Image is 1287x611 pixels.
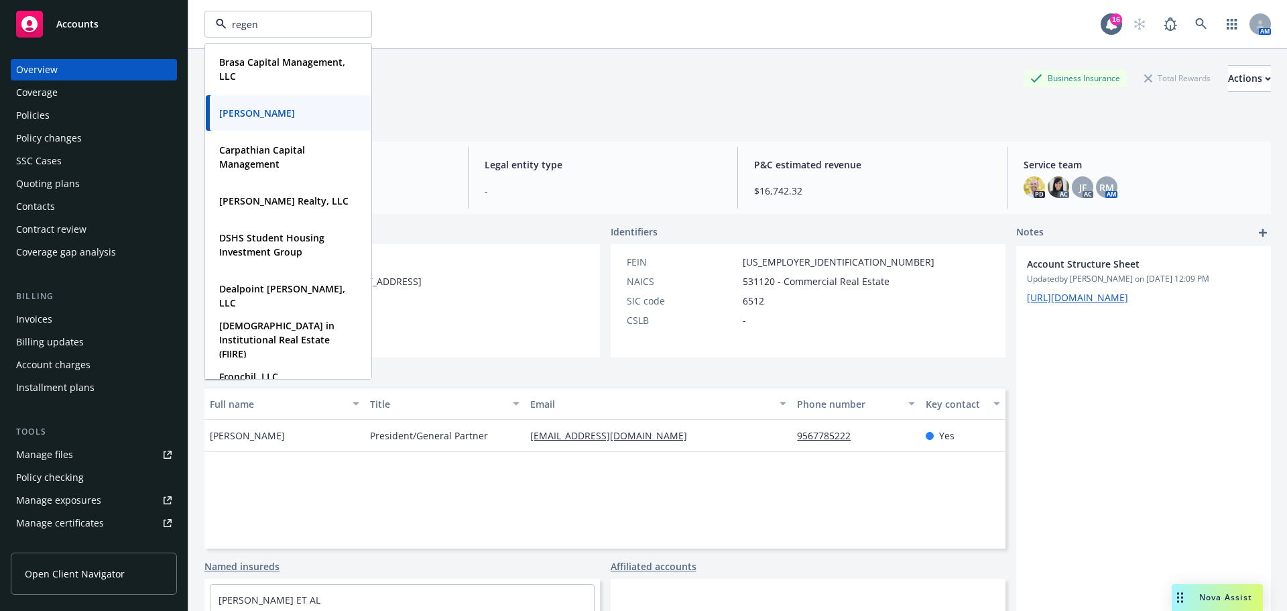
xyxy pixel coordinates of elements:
a: Contract review [11,219,177,240]
span: Identifiers [611,225,658,239]
span: Notes [1016,225,1044,241]
strong: [DEMOGRAPHIC_DATA] in Institutional Real Estate (FIIRE) [219,319,334,360]
div: Tools [11,425,177,439]
div: Quoting plans [16,173,80,195]
span: Yes [939,429,955,443]
div: SSC Cases [16,150,62,172]
div: Business Insurance [1024,70,1127,87]
a: Billing updates [11,331,177,353]
div: SIC code [627,294,737,308]
span: - [743,313,746,327]
a: Account charges [11,354,177,376]
a: Manage certificates [11,512,177,534]
div: Drag to move [1172,584,1188,611]
div: Actions [1228,66,1271,91]
a: Affiliated accounts [611,559,696,573]
div: Policy changes [16,127,82,149]
strong: [PERSON_NAME] [219,107,295,119]
a: Report a Bug [1157,11,1184,38]
div: Policies [16,105,50,126]
div: Manage claims [16,535,84,557]
span: - [485,184,721,198]
a: Start snowing [1126,11,1153,38]
a: Policies [11,105,177,126]
a: add [1255,225,1271,241]
img: photo [1024,176,1045,198]
span: $16,742.32 [754,184,991,198]
div: Coverage [16,82,58,103]
span: 6512 [743,294,764,308]
div: Full name [210,397,345,411]
div: CSLB [627,313,737,327]
a: Manage exposures [11,490,177,511]
div: Invoices [16,309,52,330]
div: Manage exposures [16,490,101,511]
button: Key contact [920,388,1005,420]
div: Manage files [16,444,73,465]
a: Accounts [11,5,177,43]
div: Phone number [797,397,900,411]
span: President/General Partner [370,429,488,443]
a: 9567785222 [797,429,861,442]
a: Coverage [11,82,177,103]
a: [EMAIL_ADDRESS][DOMAIN_NAME] [530,429,698,442]
button: Nova Assist [1172,584,1263,611]
span: [US_EMPLOYER_IDENTIFICATION_NUMBER] [743,255,934,269]
div: Contacts [16,196,55,217]
div: Account charges [16,354,90,376]
a: [PERSON_NAME] ET AL [219,594,320,606]
strong: Brasa Capital Management, LLC [219,56,345,82]
button: Email [525,388,792,420]
div: Key contact [926,397,985,411]
div: Overview [16,59,58,80]
div: Manage certificates [16,512,104,534]
strong: DSHS Student Housing Investment Group [219,231,324,258]
span: Accounts [56,19,99,30]
a: Quoting plans [11,173,177,195]
div: Email [530,397,772,411]
span: Open Client Navigator [25,567,125,581]
div: Policy checking [16,467,84,488]
a: Invoices [11,309,177,330]
div: NAICS [627,274,737,288]
span: [PERSON_NAME] [210,429,285,443]
button: Title [365,388,525,420]
a: [URL][DOMAIN_NAME] [1027,291,1128,304]
span: Nova Assist [1199,592,1252,603]
a: Manage claims [11,535,177,557]
div: 16 [1110,13,1122,25]
div: Installment plans [16,377,95,398]
a: Coverage gap analysis [11,241,177,263]
span: JF [1079,180,1087,195]
span: Service team [1024,158,1260,172]
a: Installment plans [11,377,177,398]
a: Policy changes [11,127,177,149]
button: Actions [1228,65,1271,92]
input: Filter by keyword [227,17,345,32]
a: Policy checking [11,467,177,488]
div: Total Rewards [1138,70,1217,87]
a: Contacts [11,196,177,217]
span: Legal entity type [485,158,721,172]
div: Title [370,397,505,411]
span: P&C estimated revenue [754,158,991,172]
span: RM [1099,180,1114,195]
a: Switch app [1219,11,1245,38]
span: Updated by [PERSON_NAME] on [DATE] 12:09 PM [1027,273,1260,285]
a: Search [1188,11,1215,38]
span: 531120 - Commercial Real Estate [743,274,890,288]
span: [STREET_ADDRESS] [336,274,422,288]
div: Contract review [16,219,86,240]
div: Coverage gap analysis [16,241,116,263]
a: Named insureds [204,559,280,573]
div: Account Structure SheetUpdatedby [PERSON_NAME] on [DATE] 12:09 PM[URL][DOMAIN_NAME] [1016,246,1271,315]
span: Account Structure Sheet [1027,257,1225,271]
strong: [PERSON_NAME] Realty, LLC [219,195,349,207]
div: FEIN [627,255,737,269]
a: Manage files [11,444,177,465]
a: Overview [11,59,177,80]
button: Full name [204,388,365,420]
a: SSC Cases [11,150,177,172]
strong: Fronchil, LLC [219,370,278,383]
